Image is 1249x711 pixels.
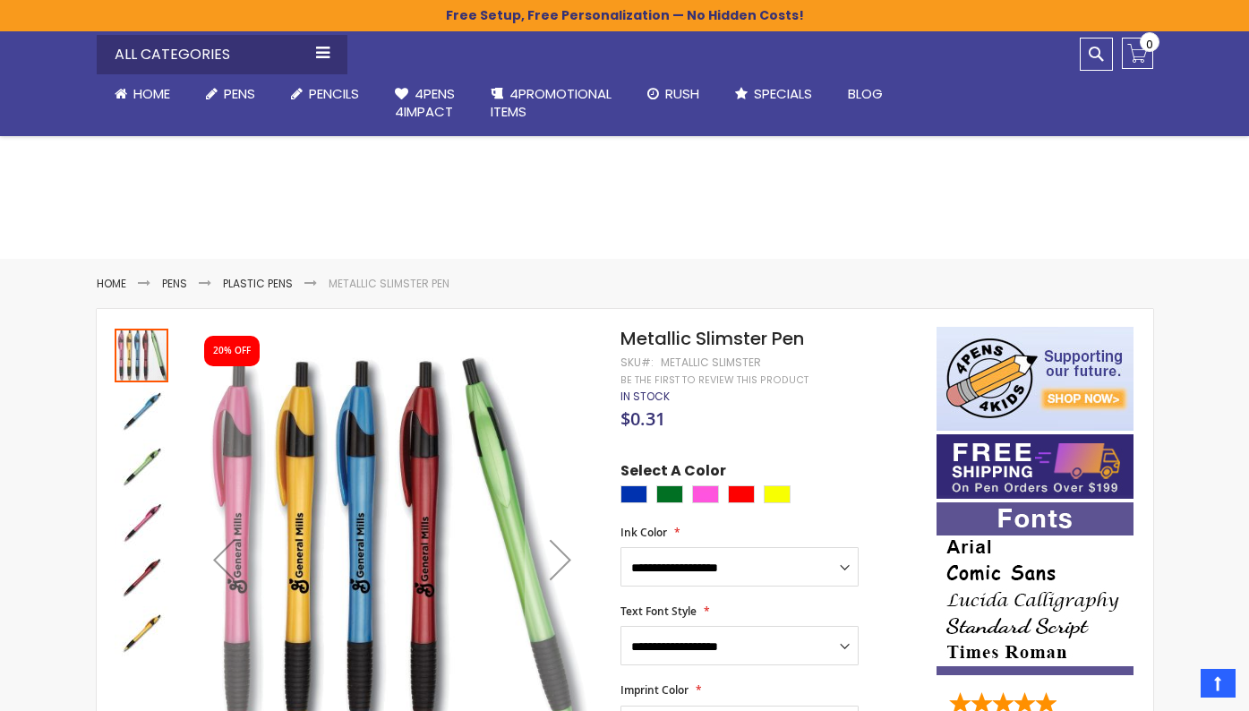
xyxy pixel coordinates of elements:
img: Metallic Slimster Pen [115,384,168,438]
div: Green [656,485,683,503]
span: In stock [620,389,670,404]
li: Metallic Slimster Pen [329,277,449,291]
img: Metallic Slimster Pen [115,606,168,660]
div: All Categories [97,35,347,74]
img: Free shipping on orders over $199 [937,434,1134,499]
a: Blog [830,74,901,114]
span: $0.31 [620,407,665,431]
img: 4pens 4 kids [937,327,1134,431]
img: font-personalization-examples [937,502,1134,675]
a: Pens [188,74,273,114]
a: 4PROMOTIONALITEMS [473,74,629,133]
div: Metallic Slimster Pen [115,382,170,438]
div: Blue [620,485,647,503]
div: Metallic Slimster Pen [115,438,170,493]
span: Home [133,84,170,103]
div: Metallic Slimster Pen [115,327,170,382]
span: Rush [665,84,699,103]
div: Pink [692,485,719,503]
div: Metallic Slimster [661,355,761,370]
div: Metallic Slimster Pen [115,604,168,660]
span: Specials [754,84,812,103]
span: Imprint Color [620,682,689,698]
a: Rush [629,74,717,114]
div: Metallic Slimster Pen [115,493,170,549]
span: Pens [224,84,255,103]
div: Yellow [764,485,791,503]
a: Pens [162,276,187,291]
div: Availability [620,390,670,404]
a: Plastic Pens [223,276,293,291]
span: Blog [848,84,883,103]
img: Metallic Slimster Pen [115,440,168,493]
span: Pencils [309,84,359,103]
span: Select A Color [620,461,726,485]
img: Metallic Slimster Pen [115,551,168,604]
a: Pencils [273,74,377,114]
span: 0 [1146,36,1153,53]
span: 4PROMOTIONAL ITEMS [491,84,612,121]
a: 0 [1122,38,1153,69]
img: Metallic Slimster Pen [115,495,168,549]
span: Text Font Style [620,604,697,619]
div: Metallic Slimster Pen [115,549,170,604]
a: Top [1201,669,1236,698]
a: Specials [717,74,830,114]
span: Ink Color [620,525,667,540]
a: 4Pens4impact [377,74,473,133]
div: Red [728,485,755,503]
strong: SKU [620,355,654,370]
a: Home [97,276,126,291]
a: Be the first to review this product [620,373,808,387]
a: Home [97,74,188,114]
span: Metallic Slimster Pen [620,326,804,351]
div: 20% OFF [213,345,251,357]
span: 4Pens 4impact [395,84,455,121]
